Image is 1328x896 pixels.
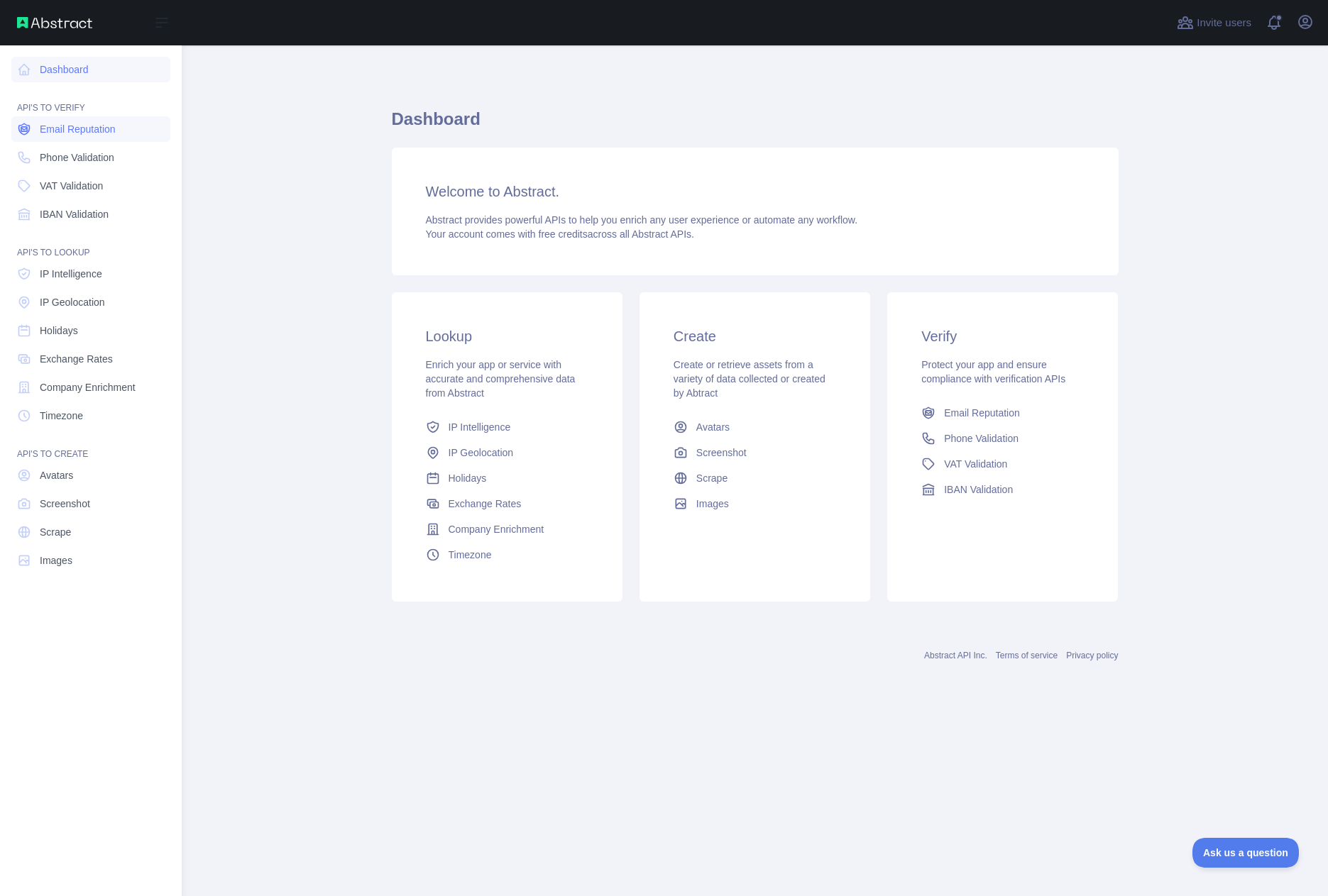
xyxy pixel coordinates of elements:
span: Email Reputation [40,122,116,136]
h3: Welcome to Abstract. [426,182,1085,201]
div: API'S TO LOOKUP [11,230,170,258]
span: IBAN Validation [40,207,109,221]
a: IP Geolocation [420,440,594,465]
span: Your account comes with across all Abstract APIs. [426,228,694,240]
a: Avatars [668,414,842,440]
span: IBAN Validation [944,482,1013,497]
span: Images [696,497,729,511]
span: IP Geolocation [449,446,514,460]
h3: Create [674,326,836,346]
span: Email Reputation [944,406,1020,420]
span: Timezone [40,409,83,423]
span: Avatars [40,468,73,482]
a: Screenshot [668,440,842,465]
div: API'S TO VERIFY [11,85,170,114]
a: Phone Validation [916,426,1090,451]
a: IP Intelligence [420,414,594,440]
span: Avatars [696,420,730,434]
span: IP Geolocation [40,295,105,309]
a: Holidays [11,318,170,343]
a: IBAN Validation [11,201,170,227]
a: Timezone [420,542,594,568]
a: Images [11,548,170,573]
span: Exchange Rates [449,497,522,511]
span: IP Intelligence [40,267,102,281]
a: Email Reputation [916,400,1090,426]
span: Scrape [696,471,728,485]
h3: Verify [921,326,1084,346]
a: Company Enrichment [420,516,594,542]
span: Holidays [449,471,487,485]
a: VAT Validation [11,173,170,199]
span: Phone Validation [944,431,1019,446]
a: IBAN Validation [916,477,1090,502]
a: Phone Validation [11,145,170,170]
span: Screenshot [696,446,747,460]
span: Create or retrieve assets from a variety of data collected or created by Abtract [674,359,825,399]
span: VAT Validation [40,179,103,193]
a: Dashboard [11,57,170,82]
a: Exchange Rates [420,491,594,516]
div: API'S TO CREATE [11,431,170,460]
img: Abstract API [17,17,92,28]
span: Scrape [40,525,71,539]
a: Avatars [11,463,170,488]
a: Company Enrichment [11,375,170,400]
a: VAT Validation [916,451,1090,477]
span: IP Intelligence [449,420,511,434]
a: Screenshot [11,491,170,516]
button: Invite users [1174,11,1254,34]
span: Company Enrichment [449,522,544,536]
span: free credits [539,228,588,240]
a: Terms of service [996,651,1058,660]
span: Images [40,553,72,568]
a: IP Geolocation [11,289,170,315]
span: Holidays [40,323,78,338]
a: Holidays [420,465,594,491]
a: IP Intelligence [11,261,170,287]
a: Timezone [11,403,170,428]
span: Invite users [1197,15,1251,31]
a: Scrape [668,465,842,491]
span: Abstract provides powerful APIs to help you enrich any user experience or automate any workflow. [426,214,858,226]
span: Screenshot [40,497,90,511]
span: VAT Validation [944,457,1007,471]
span: Company Enrichment [40,380,136,394]
a: Privacy policy [1066,651,1118,660]
span: Timezone [449,548,492,562]
h1: Dashboard [392,108,1119,142]
span: Enrich your app or service with accurate and comprehensive data from Abstract [426,359,576,399]
span: Exchange Rates [40,352,113,366]
h3: Lookup [426,326,588,346]
iframe: Toggle Customer Support [1192,838,1300,868]
a: Email Reputation [11,116,170,142]
span: Phone Validation [40,150,114,165]
a: Abstract API Inc. [924,651,987,660]
a: Scrape [11,519,170,545]
a: Images [668,491,842,516]
a: Exchange Rates [11,346,170,372]
span: Protect your app and ensure compliance with verification APIs [921,359,1065,385]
